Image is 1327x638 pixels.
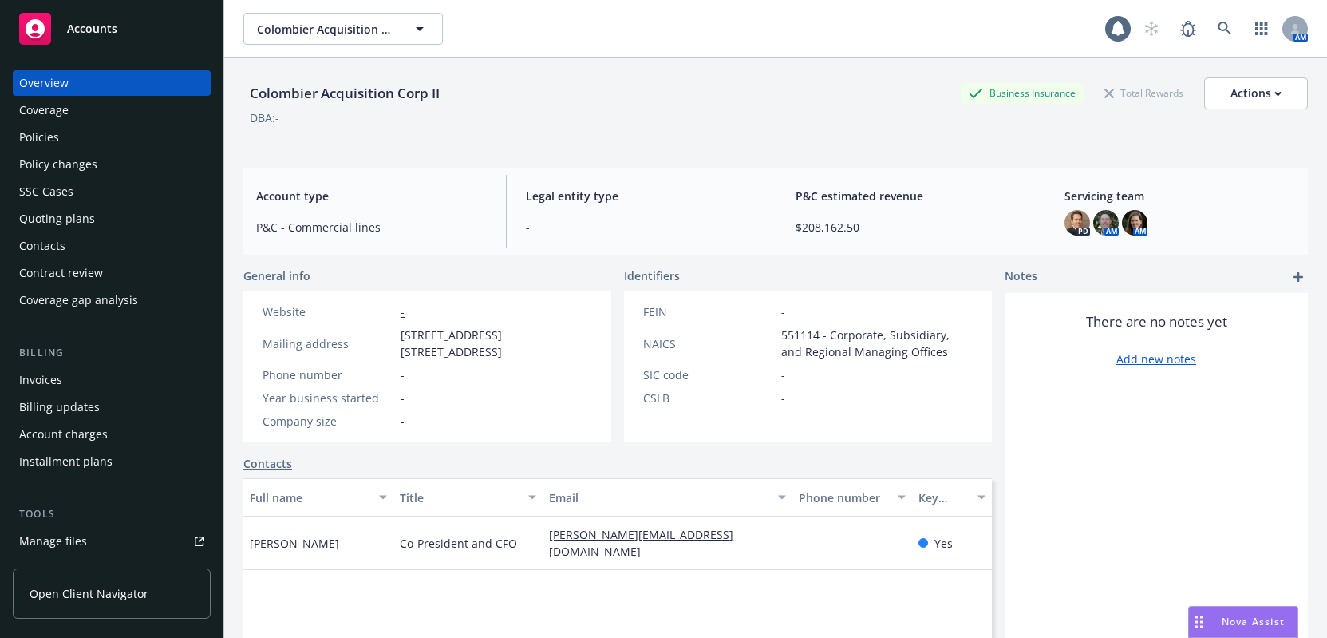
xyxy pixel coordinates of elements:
a: Contract review [13,260,211,286]
span: Nova Assist [1222,615,1285,628]
span: P&C - Commercial lines [256,219,487,236]
div: SSC Cases [19,179,73,204]
span: Yes [934,535,953,552]
div: Overview [19,70,69,96]
div: Key contact [918,489,968,506]
span: - [781,390,785,406]
img: photo [1093,210,1119,236]
a: Search [1209,13,1241,45]
span: [PERSON_NAME] [250,535,339,552]
div: Year business started [263,390,394,406]
button: Actions [1204,77,1308,109]
span: - [781,367,785,383]
div: Website [263,303,394,320]
img: photo [1122,210,1147,236]
button: Colombier Acquisition Corp II [243,13,443,45]
span: P&C estimated revenue [796,188,1026,204]
a: Add new notes [1116,351,1196,367]
span: General info [243,267,310,284]
a: Report a Bug [1172,13,1204,45]
span: Legal entity type [526,188,756,204]
span: Colombier Acquisition Corp II [257,21,395,38]
div: Colombier Acquisition Corp II [243,83,446,104]
button: Email [543,478,792,517]
a: [PERSON_NAME][EMAIL_ADDRESS][DOMAIN_NAME] [549,527,733,559]
button: Phone number [792,478,912,517]
div: Mailing address [263,335,394,352]
span: - [401,390,405,406]
a: SSC Cases [13,179,211,204]
span: $208,162.50 [796,219,1026,236]
div: Account charges [19,422,108,447]
div: Invoices [19,367,62,393]
div: Coverage [19,97,69,123]
span: [STREET_ADDRESS] [STREET_ADDRESS] [401,327,592,360]
div: Installment plans [19,449,113,474]
button: Title [393,478,543,517]
span: Accounts [67,22,117,35]
a: Installment plans [13,449,211,474]
div: Title [400,489,519,506]
span: - [401,367,405,383]
a: Invoices [13,367,211,393]
span: Account type [256,188,487,204]
a: Contacts [243,455,292,472]
span: - [781,303,785,320]
a: Account charges [13,422,211,447]
span: Co-President and CFO [400,535,517,552]
a: Policy changes [13,152,211,177]
div: SIC code [643,367,775,383]
a: add [1289,267,1308,287]
span: There are no notes yet [1086,312,1227,331]
a: Overview [13,70,211,96]
img: photo [1064,210,1090,236]
div: Billing [13,345,211,361]
a: Coverage gap analysis [13,287,211,313]
div: Phone number [263,367,394,383]
a: - [401,304,405,319]
div: Email [549,489,768,506]
div: Tools [13,506,211,522]
a: Contacts [13,233,211,259]
div: Policy changes [19,152,97,177]
a: Accounts [13,6,211,51]
span: - [401,413,405,430]
span: Identifiers [624,267,680,284]
div: Billing updates [19,394,100,420]
a: - [799,536,816,551]
div: Contacts [19,233,65,259]
span: 551114 - Corporate, Subsidiary, and Regional Managing Offices [781,327,973,360]
a: Billing updates [13,394,211,420]
div: CSLB [643,390,775,406]
button: Key contact [912,478,992,517]
a: Quoting plans [13,206,211,232]
a: Manage files [13,529,211,554]
div: Business Insurance [961,83,1084,103]
div: Coverage gap analysis [19,287,138,313]
span: Open Client Navigator [30,585,148,602]
div: Full name [250,489,369,506]
div: DBA: - [250,109,279,126]
div: Policies [19,125,59,150]
div: Phone number [799,489,888,506]
div: Quoting plans [19,206,95,232]
div: Actions [1230,78,1282,109]
span: - [526,219,756,236]
div: Drag to move [1189,607,1209,637]
div: Company size [263,413,394,430]
div: NAICS [643,335,775,352]
a: Coverage [13,97,211,123]
a: Policies [13,125,211,150]
a: Switch app [1246,13,1278,45]
div: Contract review [19,260,103,286]
button: Full name [243,478,393,517]
div: Total Rewards [1096,83,1191,103]
span: Notes [1005,267,1037,287]
span: Servicing team [1064,188,1295,204]
div: Manage files [19,529,87,554]
button: Nova Assist [1188,606,1298,638]
a: Start snowing [1135,13,1167,45]
div: FEIN [643,303,775,320]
